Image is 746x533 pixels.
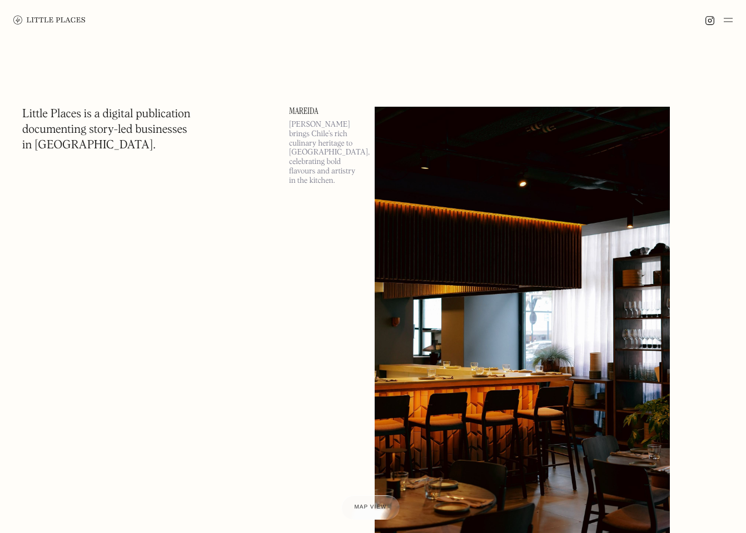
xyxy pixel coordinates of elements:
h1: Little Places is a digital publication documenting story-led businesses in [GEOGRAPHIC_DATA]. [22,107,191,153]
p: [PERSON_NAME] brings Chile’s rich culinary heritage to [GEOGRAPHIC_DATA], celebrating bold flavou... [289,120,361,186]
a: Map view [341,495,400,520]
span: Map view [355,504,387,510]
a: Mareida [289,107,361,116]
img: Mareida [375,107,670,533]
